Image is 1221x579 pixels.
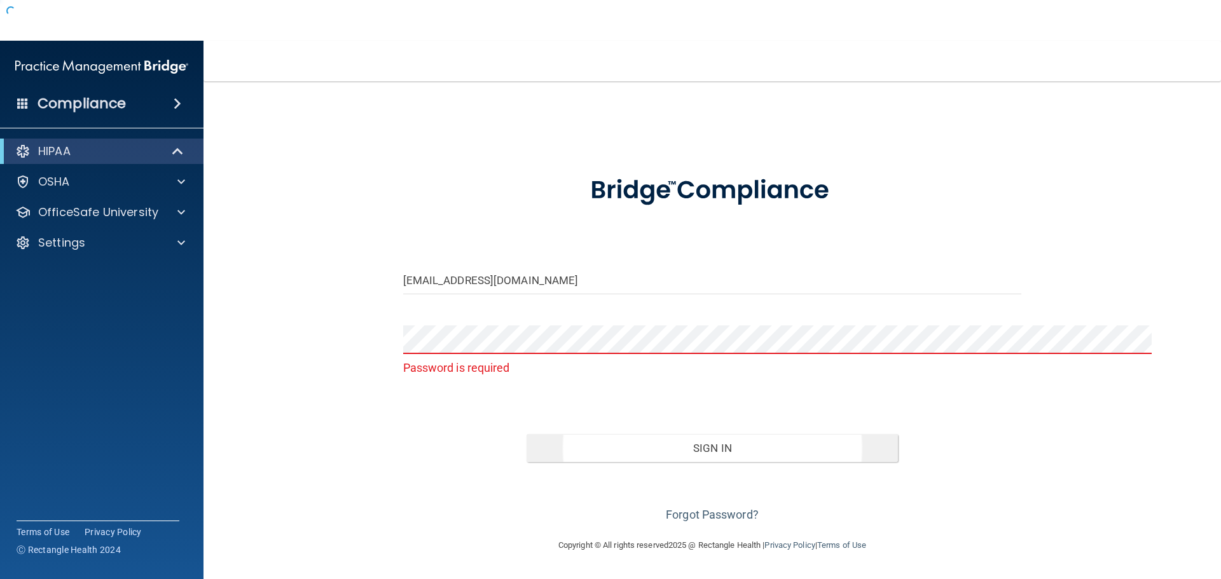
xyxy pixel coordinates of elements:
a: Terms of Use [17,526,69,538]
a: Settings [15,235,185,250]
a: Forgot Password? [666,508,759,521]
p: HIPAA [38,144,71,159]
p: Password is required [403,357,1022,378]
a: OfficeSafe University [15,205,185,220]
p: OfficeSafe University [38,205,158,220]
input: Email [403,266,1022,294]
p: Settings [38,235,85,250]
img: PMB logo [15,54,188,79]
a: HIPAA [15,144,184,159]
span: Ⓒ Rectangle Health 2024 [17,543,121,556]
p: OSHA [38,174,70,189]
a: Terms of Use [817,540,866,550]
img: bridge_compliance_login_screen.278c3ca4.svg [564,158,860,224]
h4: Compliance [38,95,126,112]
div: Copyright © All rights reserved 2025 @ Rectangle Health | | [480,525,944,566]
a: Privacy Policy [764,540,815,550]
a: Privacy Policy [85,526,142,538]
a: OSHA [15,174,185,189]
button: Sign In [527,434,898,462]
